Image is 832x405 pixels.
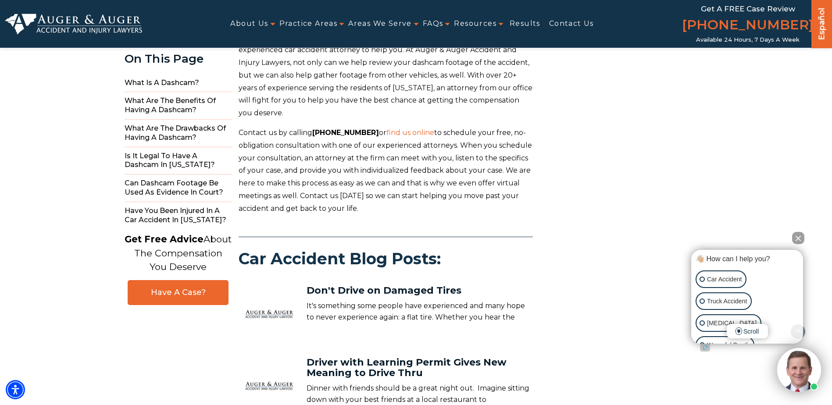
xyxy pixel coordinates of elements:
a: Have A Case? [128,280,229,305]
div: 👋🏼 How can I help you? [693,254,801,264]
img: Auger & Auger Accident and Injury Lawyers Logo [5,14,142,35]
a: Open intaker chat [700,344,710,352]
span: Have A Case? [137,288,219,298]
p: It's something some people have experienced and many hope to never experience again: a flat tire.... [307,300,533,323]
span: What Is a Dashcam? [125,74,232,92]
span: Have You Been Injured in a Car Accident in [US_STATE]? [125,202,232,229]
a: Contact Us [549,14,594,34]
button: Close Intaker Chat Widget [792,232,804,244]
span: Can Dashcam Footage Be Used as Evidence in Court? [125,174,232,202]
p: Dinner with friends should be a great night out. Imagine sitting down with your best friends at a... [307,383,533,405]
div: Accessibility Menu [6,380,25,399]
p: [MEDICAL_DATA] [707,318,757,329]
p: Wrongful Death [707,340,750,351]
a: [PHONE_NUMBER] [682,15,814,36]
span: Car Accident Blog Posts: [239,250,533,268]
img: Don't Drive on Damaged Tires [239,285,300,347]
span: or [379,128,386,137]
a: Driver with Learning Permit Gives New Meaning to Drive Thru [307,356,507,379]
span: Is it Legal to Have a Dashcam in [US_STATE]? [125,147,232,175]
span: Available 24 Hours, 7 Days a Week [696,36,800,43]
strong: [PHONE_NUMBER] [312,128,379,137]
div: On This Page [125,53,232,65]
span: Contact us by calling [239,128,379,137]
img: Intaker widget Avatar [777,348,821,392]
span: Scroll [727,324,768,338]
a: Practice Areas [279,14,338,34]
a: About Us [230,14,268,34]
a: Results [510,14,540,34]
a: find us online [386,128,434,137]
span: to schedule your free, no-obligation consultation with one of our experienced attorneys. When you... [239,128,532,213]
span: What are the Drawbacks of Having a Dashcam? [125,120,232,147]
a: Areas We Serve [348,14,412,34]
span: Get a FREE Case Review [701,4,795,13]
span: What are the Benefits of Having a Dashcam? [125,92,232,120]
a: Don't Drive on Damaged Tires [307,284,461,296]
a: Resources [454,14,496,34]
strong: Get Free Advice [125,234,204,245]
a: FAQs [423,14,443,34]
p: Car Accident [707,274,742,285]
span: If you or a loved one have been injured in a car accident in [US_STATE], contact an experienced c... [239,33,532,117]
p: Truck Accident [707,296,747,307]
p: About The Compensation You Deserve [125,232,232,274]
